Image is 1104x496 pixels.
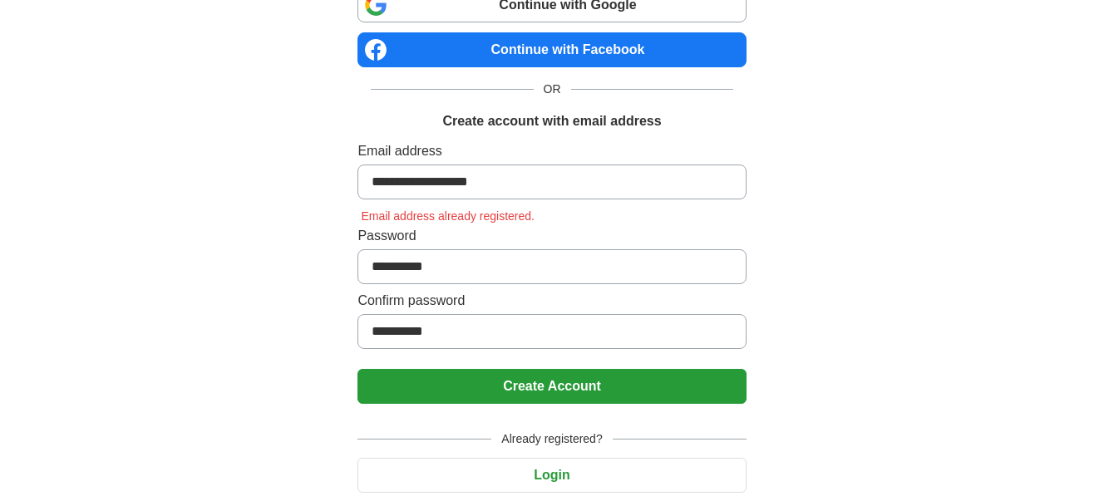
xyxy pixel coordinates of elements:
[357,209,538,223] span: Email address already registered.
[357,226,746,246] label: Password
[357,458,746,493] button: Login
[357,369,746,404] button: Create Account
[357,468,746,482] a: Login
[357,291,746,311] label: Confirm password
[491,430,612,448] span: Already registered?
[357,32,746,67] a: Continue with Facebook
[442,111,661,131] h1: Create account with email address
[357,141,746,161] label: Email address
[534,81,571,98] span: OR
